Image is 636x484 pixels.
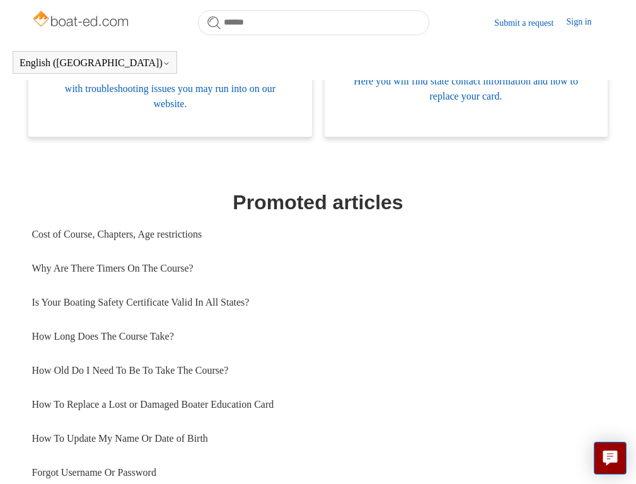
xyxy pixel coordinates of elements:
[344,74,589,104] span: Here you will find state contact information and how to replace your card.
[198,10,429,35] input: Search
[32,217,604,251] a: Cost of Course, Chapters, Age restrictions
[32,251,604,285] a: Why Are There Timers On The Course?
[32,354,604,388] a: How Old Do I Need To Be To Take The Course?
[594,442,627,475] button: Live chat
[32,285,604,320] a: Is Your Boating Safety Certificate Valid In All States?
[566,15,604,30] a: Sign in
[47,66,292,112] span: Running into Technical issues? This section will assist you with troubleshooting issues you may r...
[494,16,566,30] a: Submit a request
[32,388,604,422] a: How To Replace a Lost or Damaged Boater Education Card
[32,320,604,354] a: How Long Does The Course Take?
[32,422,604,456] a: How To Update My Name Or Date of Birth
[32,8,132,33] img: Boat-Ed Help Center home page
[32,187,604,217] h1: Promoted articles
[20,57,170,69] button: English ([GEOGRAPHIC_DATA])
